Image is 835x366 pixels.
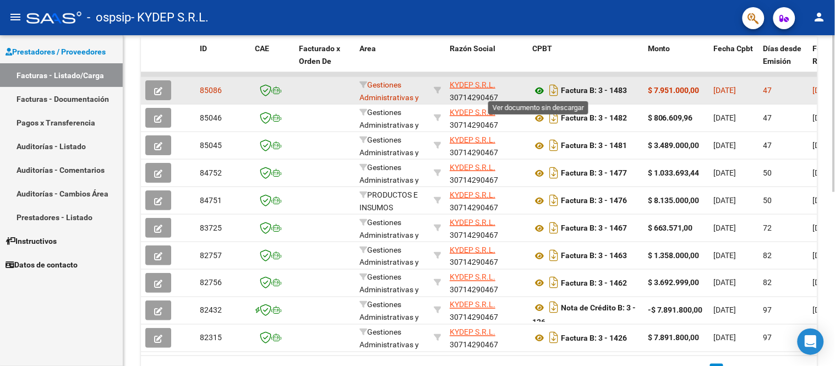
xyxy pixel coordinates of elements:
[450,328,495,337] span: KYDEP S.R.L.
[195,37,250,85] datatable-header-cell: ID
[6,235,57,247] span: Instructivos
[359,108,419,142] span: Gestiones Administrativas y Otros
[763,44,802,65] span: Días desde Emisión
[359,218,419,252] span: Gestiones Administrativas y Otros
[759,37,809,85] datatable-header-cell: Días desde Emisión
[450,161,523,184] div: 30714290467
[355,37,429,85] datatable-header-cell: Area
[714,141,736,150] span: [DATE]
[200,113,222,122] span: 85046
[763,141,772,150] span: 47
[547,136,561,154] i: Descargar documento
[200,44,207,53] span: ID
[528,37,643,85] datatable-header-cell: CPBT
[359,190,418,225] span: PRODUCTOS E INSUMOS MEDICOS
[714,306,736,315] span: [DATE]
[648,196,700,205] strong: $ 8.135.000,00
[359,135,419,170] span: Gestiones Administrativas y Otros
[450,106,523,129] div: 30714290467
[763,86,772,95] span: 47
[648,44,670,53] span: Monto
[6,259,78,271] span: Datos de contacto
[359,245,419,280] span: Gestiones Administrativas y Otros
[561,169,627,178] strong: Factura B: 3 - 1477
[648,113,693,122] strong: $ 806.609,96
[714,44,754,53] span: Fecha Cpbt
[200,196,222,205] span: 84751
[561,86,627,95] strong: Factura B: 3 - 1483
[648,306,703,315] strong: -$ 7.891.800,00
[450,271,523,294] div: 30714290467
[359,80,419,114] span: Gestiones Administrativas y Otros
[710,37,759,85] datatable-header-cell: Fecha Cpbt
[450,79,523,102] div: 30714290467
[532,304,636,327] strong: Nota de Crédito B: 3 - 126
[547,219,561,237] i: Descargar documento
[450,190,495,199] span: KYDEP S.R.L.
[445,37,528,85] datatable-header-cell: Razón Social
[561,196,627,205] strong: Factura B: 3 - 1476
[9,10,22,24] mat-icon: menu
[648,223,693,232] strong: $ 663.571,00
[763,113,772,122] span: 47
[450,108,495,117] span: KYDEP S.R.L.
[763,306,772,315] span: 97
[294,37,355,85] datatable-header-cell: Facturado x Orden De
[200,86,222,95] span: 85086
[714,251,736,260] span: [DATE]
[763,278,772,287] span: 82
[450,218,495,227] span: KYDEP S.R.L.
[813,10,826,24] mat-icon: person
[648,141,700,150] strong: $ 3.489.000,00
[561,279,627,288] strong: Factura B: 3 - 1462
[200,168,222,177] span: 84752
[561,224,627,233] strong: Factura B: 3 - 1467
[763,251,772,260] span: 82
[714,334,736,342] span: [DATE]
[648,334,700,342] strong: $ 7.891.800,00
[648,168,700,177] strong: $ 1.033.693,44
[547,247,561,264] i: Descargar documento
[359,163,419,197] span: Gestiones Administrativas y Otros
[714,278,736,287] span: [DATE]
[561,141,627,150] strong: Factura B: 3 - 1481
[648,278,700,287] strong: $ 3.692.999,00
[87,6,131,30] span: - ospsip
[547,274,561,292] i: Descargar documento
[763,223,772,232] span: 72
[450,163,495,172] span: KYDEP S.R.L.
[532,44,552,53] span: CPBT
[450,216,523,239] div: 30714290467
[561,252,627,260] strong: Factura B: 3 - 1463
[763,168,772,177] span: 50
[547,109,561,127] i: Descargar documento
[714,168,736,177] span: [DATE]
[450,189,523,212] div: 30714290467
[450,80,495,89] span: KYDEP S.R.L.
[763,196,772,205] span: 50
[359,44,376,53] span: Area
[561,114,627,123] strong: Factura B: 3 - 1482
[200,251,222,260] span: 82757
[359,273,419,307] span: Gestiones Administrativas y Otros
[450,299,523,322] div: 30714290467
[450,244,523,267] div: 30714290467
[450,301,495,309] span: KYDEP S.R.L.
[547,164,561,182] i: Descargar documento
[359,328,419,362] span: Gestiones Administrativas y Otros
[643,37,710,85] datatable-header-cell: Monto
[359,301,419,335] span: Gestiones Administrativas y Otros
[798,329,824,355] div: Open Intercom Messenger
[561,334,627,343] strong: Factura B: 3 - 1426
[255,44,269,53] span: CAE
[714,196,736,205] span: [DATE]
[131,6,209,30] span: - KYDEP S.R.L.
[547,329,561,347] i: Descargar documento
[450,44,495,53] span: Razón Social
[450,135,495,144] span: KYDEP S.R.L.
[200,223,222,232] span: 83725
[200,278,222,287] span: 82756
[714,86,736,95] span: [DATE]
[200,334,222,342] span: 82315
[6,46,106,58] span: Prestadores / Proveedores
